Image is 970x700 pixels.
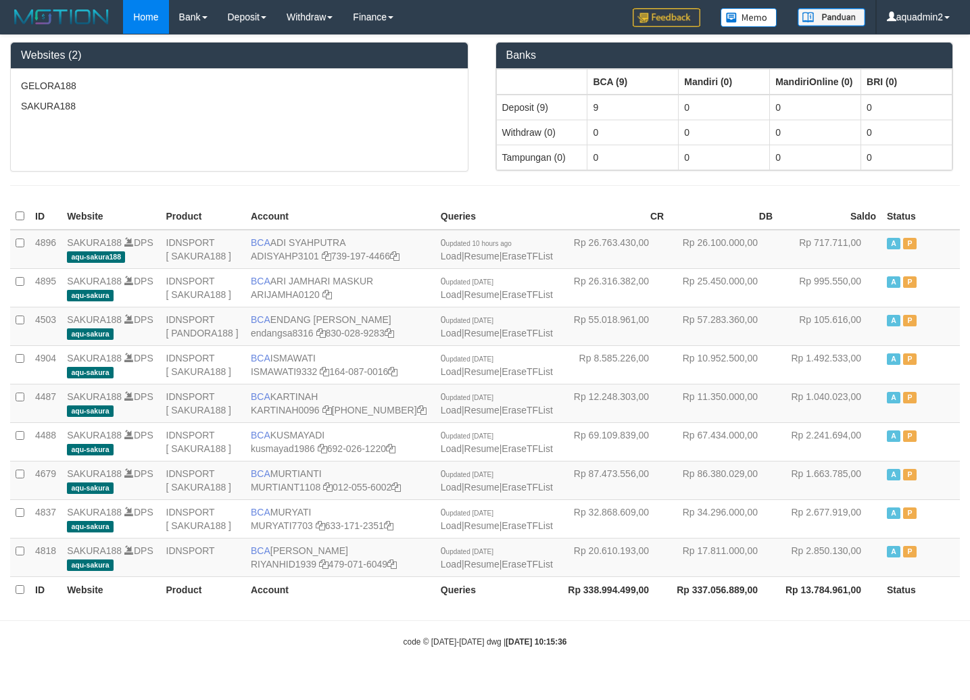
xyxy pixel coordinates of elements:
[251,314,270,325] span: BCA
[778,230,881,269] td: Rp 717.711,00
[560,230,669,269] td: Rp 26.763.430,00
[62,203,160,230] th: Website
[861,69,952,95] th: Group: activate to sort column ascending
[21,49,458,61] h3: Websites (2)
[496,95,587,120] td: Deposit (9)
[251,276,270,286] span: BCA
[441,314,553,339] span: | |
[67,290,114,301] span: aqu-sakura
[384,520,393,531] a: Copy 6331712351 to clipboard
[506,49,943,61] h3: Banks
[67,391,122,402] a: SAKURA188
[161,307,245,345] td: IDNSPORT [ PANDORA188 ]
[441,520,462,531] a: Load
[669,499,778,538] td: Rp 34.296.000,00
[62,230,160,269] td: DPS
[251,328,314,339] a: endangsa8316
[496,145,587,170] td: Tampungan (0)
[67,444,114,455] span: aqu-sakura
[316,328,326,339] a: Copy endangsa8316 to clipboard
[887,353,900,365] span: Active
[245,499,435,538] td: MURYATI 633-171-2351
[251,468,270,479] span: BCA
[502,251,552,261] a: EraseTFList
[441,545,553,570] span: | |
[903,353,917,365] span: Paused
[464,366,500,377] a: Resume
[251,289,320,300] a: ARIJAMHA0120
[778,268,881,307] td: Rp 995.550,00
[502,366,552,377] a: EraseTFList
[67,507,122,518] a: SAKURA188
[464,559,500,570] a: Resume
[245,422,435,461] td: KUSMAYADI 692-026-1220
[587,145,679,170] td: 0
[441,545,493,556] span: 0
[778,422,881,461] td: Rp 2.241.694,00
[21,79,458,93] p: GELORA188
[67,405,114,417] span: aqu-sakura
[62,576,160,603] th: Website
[245,461,435,499] td: MURTIANTI 012-055-6002
[441,289,462,300] a: Load
[560,499,669,538] td: Rp 32.868.609,00
[903,507,917,519] span: Paused
[669,307,778,345] td: Rp 57.283.360,00
[770,145,861,170] td: 0
[560,384,669,422] td: Rp 12.248.303,00
[30,422,62,461] td: 4488
[770,120,861,145] td: 0
[67,353,122,364] a: SAKURA188
[778,345,881,384] td: Rp 1.492.533,00
[502,443,552,454] a: EraseTFList
[441,366,462,377] a: Load
[161,203,245,230] th: Product
[62,538,160,576] td: DPS
[502,328,552,339] a: EraseTFList
[887,392,900,403] span: Active
[441,276,553,300] span: | |
[388,366,397,377] a: Copy 1640870016 to clipboard
[560,345,669,384] td: Rp 8.585.226,00
[464,289,500,300] a: Resume
[323,482,333,493] a: Copy MURTIANT1108 to clipboard
[30,203,62,230] th: ID
[861,120,952,145] td: 0
[903,276,917,288] span: Paused
[435,576,561,603] th: Queries
[251,443,315,454] a: kusmayad1986
[446,471,493,478] span: updated [DATE]
[496,120,587,145] td: Withdraw (0)
[502,289,552,300] a: EraseTFList
[560,203,669,230] th: CR
[245,576,435,603] th: Account
[721,8,777,27] img: Button%20Memo.svg
[881,203,960,230] th: Status
[161,345,245,384] td: IDNSPORT [ SAKURA188 ]
[30,268,62,307] td: 4895
[245,230,435,269] td: ADI SYAHPUTRA 739-197-4466
[464,405,500,416] a: Resume
[903,392,917,403] span: Paused
[30,230,62,269] td: 4896
[30,384,62,422] td: 4487
[669,384,778,422] td: Rp 11.350.000,00
[441,430,493,441] span: 0
[903,546,917,557] span: Paused
[441,430,553,454] span: | |
[560,461,669,499] td: Rp 87.473.556,00
[161,422,245,461] td: IDNSPORT [ SAKURA188 ]
[446,509,493,517] span: updated [DATE]
[251,520,313,531] a: MURYATI7703
[417,405,427,416] a: Copy 5885247854 to clipboard
[245,538,435,576] td: [PERSON_NAME] 479-071-6049
[778,307,881,345] td: Rp 105.616,00
[161,461,245,499] td: IDNSPORT [ SAKURA188 ]
[903,238,917,249] span: Paused
[560,422,669,461] td: Rp 69.109.839,00
[887,276,900,288] span: Active
[861,95,952,120] td: 0
[441,405,462,416] a: Load
[770,69,861,95] th: Group: activate to sort column ascending
[441,468,553,493] span: | |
